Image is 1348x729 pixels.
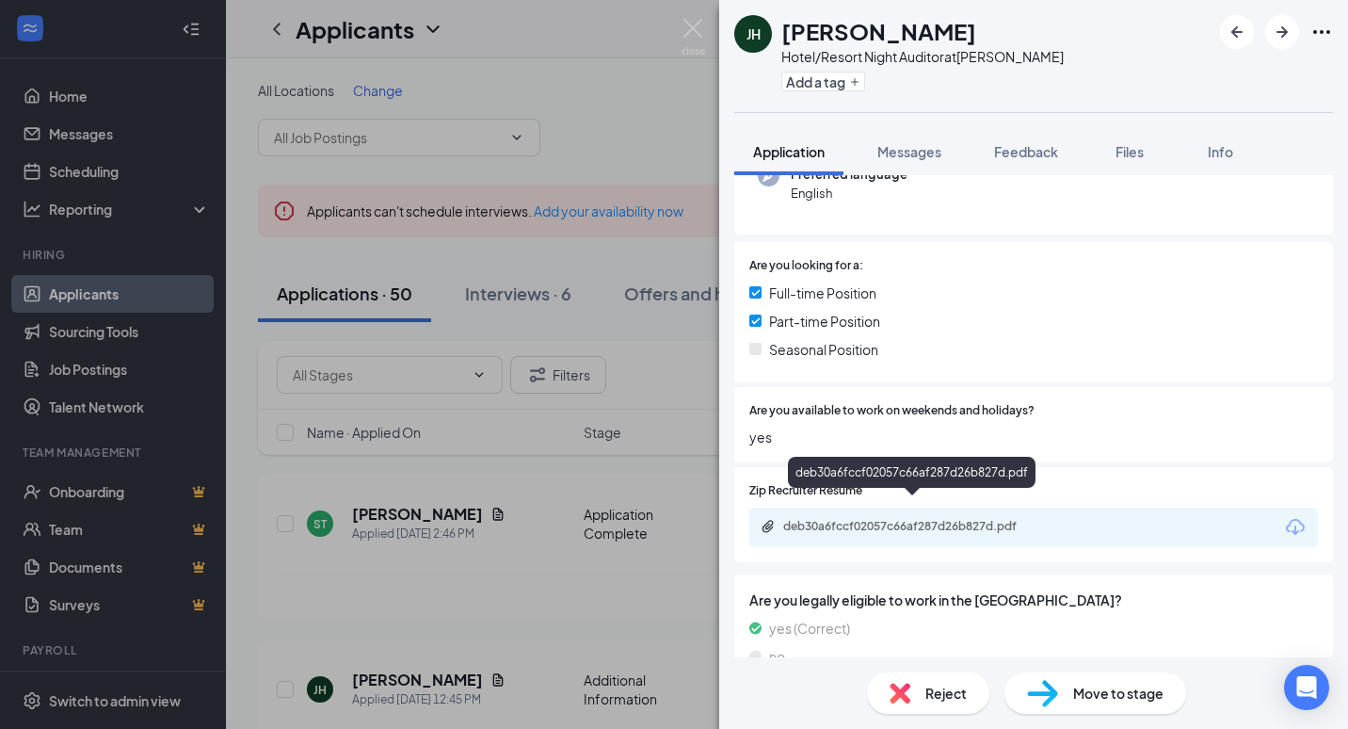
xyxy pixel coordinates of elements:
[1208,143,1233,160] span: Info
[1115,143,1144,160] span: Files
[761,519,776,534] svg: Paperclip
[749,482,862,500] span: Zip Recruiter Resume
[781,47,1064,66] div: Hotel/Resort Night Auditor at [PERSON_NAME]
[753,143,825,160] span: Application
[769,646,785,667] span: no
[788,457,1035,488] div: deb30a6fccf02057c66af287d26b827d.pdf
[1220,15,1254,49] button: ArrowLeftNew
[769,311,880,332] span: Part-time Position
[877,143,941,160] span: Messages
[769,339,878,360] span: Seasonal Position
[1271,21,1293,43] svg: ArrowRight
[849,76,860,88] svg: Plus
[1310,21,1333,43] svg: Ellipses
[781,72,865,91] button: PlusAdd a tag
[761,519,1066,537] a: Paperclipdeb30a6fccf02057c66af287d26b827d.pdf
[1284,665,1329,710] div: Open Intercom Messenger
[746,24,761,43] div: JH
[925,683,967,704] span: Reject
[749,257,863,275] span: Are you looking for a:
[1265,15,1299,49] button: ArrowRight
[791,165,907,184] span: Preferred language
[749,427,1318,447] span: yes
[791,184,907,202] span: English
[1073,683,1163,704] span: Move to stage
[1226,21,1248,43] svg: ArrowLeftNew
[749,590,1318,610] span: Are you legally eligible to work in the [GEOGRAPHIC_DATA]?
[749,402,1035,420] span: Are you available to work on weekends and holidays?
[1284,516,1307,539] svg: Download
[781,15,976,47] h1: [PERSON_NAME]
[994,143,1058,160] span: Feedback
[769,283,876,303] span: Full-time Position
[769,618,850,639] span: yes (Correct)
[783,519,1047,534] div: deb30a6fccf02057c66af287d26b827d.pdf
